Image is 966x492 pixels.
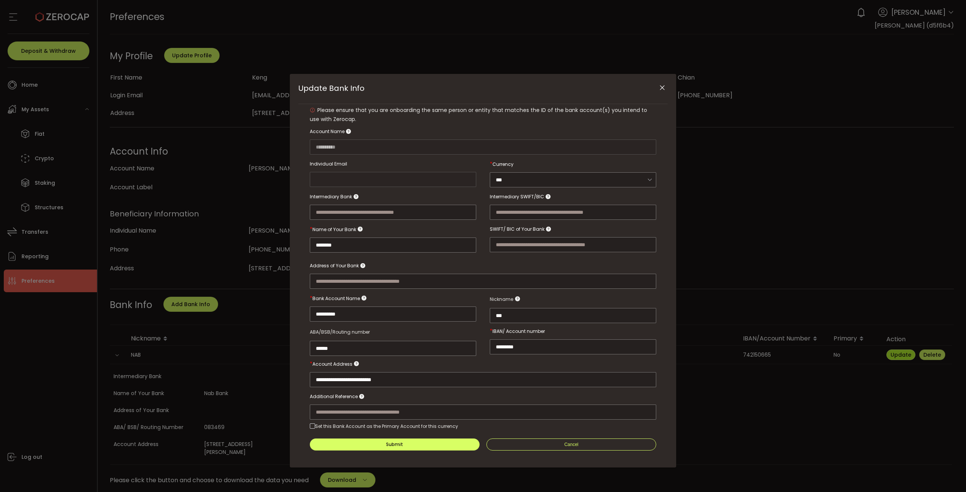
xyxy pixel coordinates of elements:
button: Submit [310,438,480,451]
button: Close [655,81,669,95]
button: Cancel [486,438,656,451]
span: Update Bank Info [298,83,365,93]
span: Nickname [490,295,513,304]
span: Please ensure that you are onboarding the same person or entity that matches the ID of the bank a... [310,106,647,123]
iframe: Chat Widget [878,411,966,492]
span: ABA/BSB/Routing number [310,329,370,335]
div: Submit [386,442,403,447]
div: Update Bank Info [290,74,676,467]
span: Cancel [564,442,578,447]
div: Set this Bank Account as the Primary Account for this currency [315,423,458,429]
